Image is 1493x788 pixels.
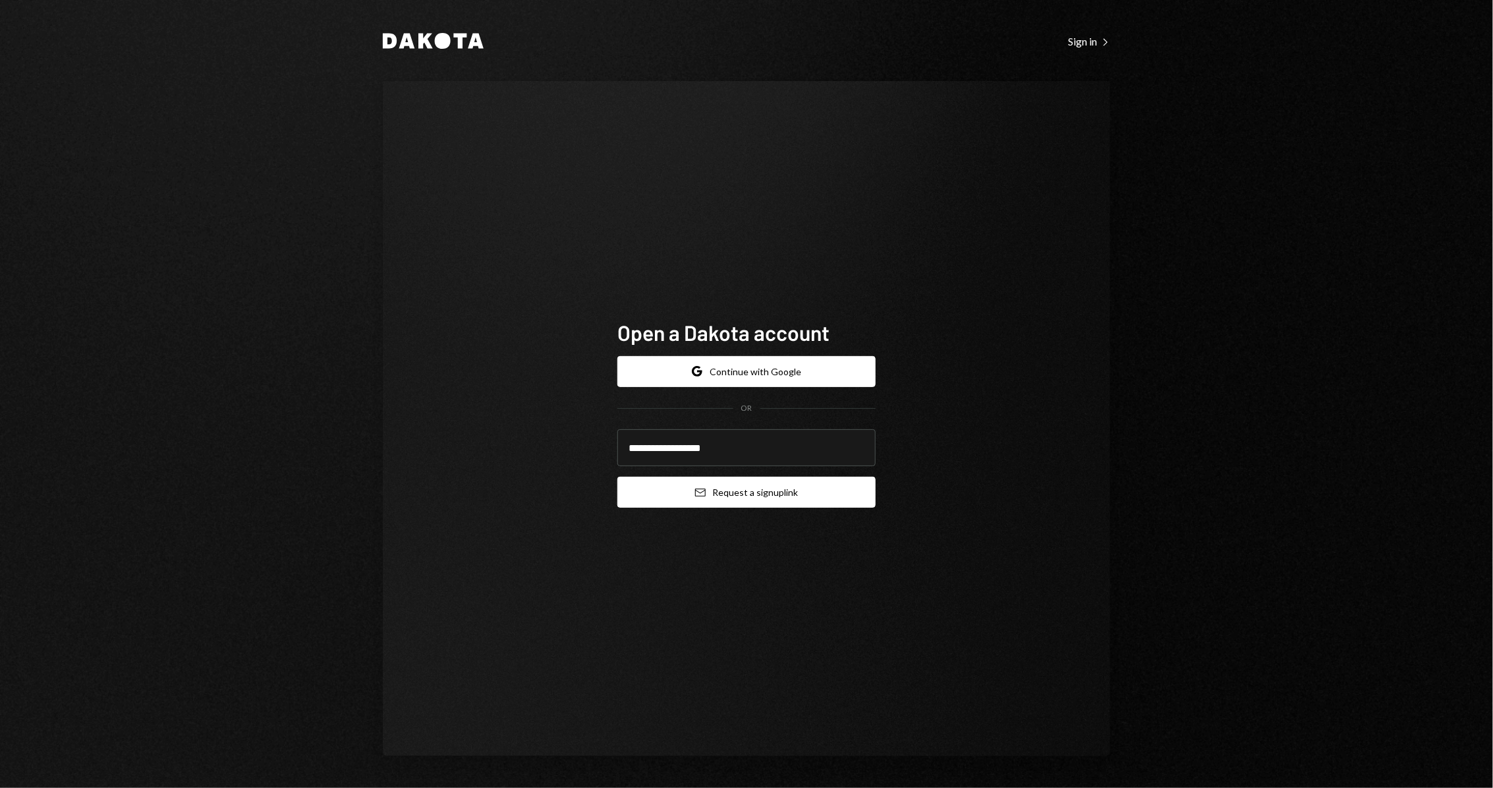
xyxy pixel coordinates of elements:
div: Sign in [1068,35,1110,48]
h1: Open a Dakota account [617,319,876,346]
button: Request a signuplink [617,477,876,508]
a: Sign in [1068,34,1110,48]
div: OR [741,403,752,414]
button: Continue with Google [617,356,876,387]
